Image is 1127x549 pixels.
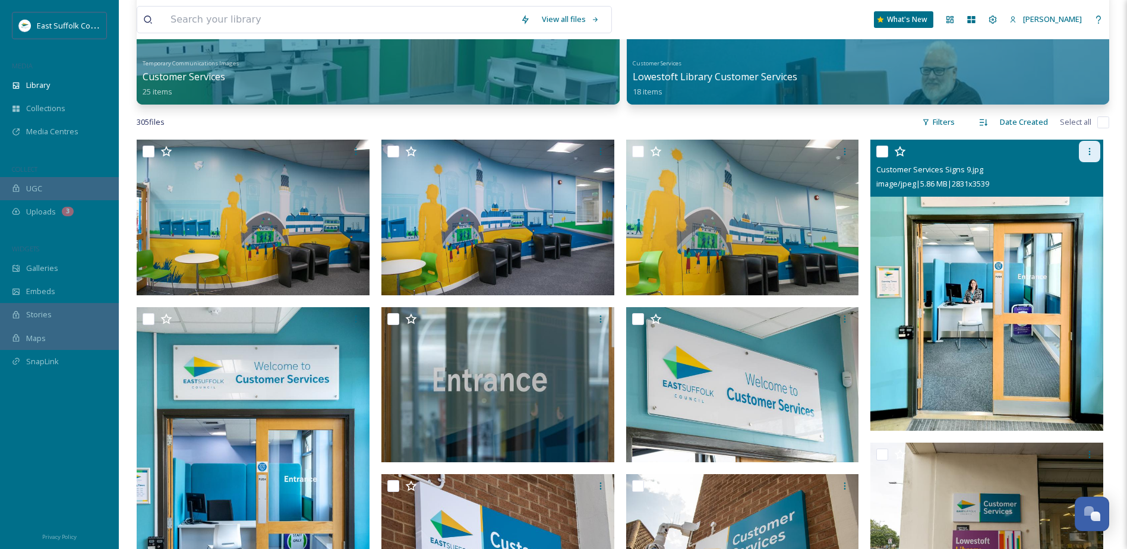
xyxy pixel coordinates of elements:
[870,140,1103,431] img: Customer Services Signs 9.jpg
[994,111,1054,134] div: Date Created
[165,7,514,33] input: Search your library
[42,529,77,543] a: Privacy Policy
[381,140,614,295] img: Customer Services Wallpaper 2.jpg
[137,140,370,295] img: Customer Services Wallpaper 1.jpg
[12,244,39,253] span: WIDGETS
[137,116,165,128] span: 305 file s
[876,164,983,175] span: Customer Services Signs 9.jpg
[876,178,989,189] span: image/jpeg | 5.86 MB | 2831 x 3539
[143,70,225,83] span: Customer Services
[874,11,933,28] a: What's New
[143,56,239,97] a: Temporary Communications ImagesCustomer Services25 items
[143,86,172,97] span: 25 items
[12,165,37,173] span: COLLECT
[26,80,50,91] span: Library
[633,86,662,97] span: 18 items
[1060,116,1091,128] span: Select all
[26,183,42,194] span: UGC
[26,126,78,137] span: Media Centres
[381,307,614,463] img: Customer Services Signs 10.jpg
[143,59,239,67] span: Temporary Communications Images
[633,56,797,97] a: Customer ServicesLowestoft Library Customer Services18 items
[536,8,605,31] a: View all files
[19,20,31,31] img: ESC%20Logo.png
[12,61,33,70] span: MEDIA
[1075,497,1109,531] button: Open Chat
[1023,14,1082,24] span: [PERSON_NAME]
[42,533,77,541] span: Privacy Policy
[626,307,859,463] img: Customer Services Signs 7.jpg
[62,207,74,216] div: 3
[633,59,681,67] span: Customer Services
[26,103,65,114] span: Collections
[626,140,859,295] img: Customer Services Wallpaper 3.jpg
[37,20,107,31] span: East Suffolk Council
[633,70,797,83] span: Lowestoft Library Customer Services
[916,111,961,134] div: Filters
[26,206,56,217] span: Uploads
[26,333,46,344] span: Maps
[26,356,59,367] span: SnapLink
[26,286,55,297] span: Embeds
[26,263,58,274] span: Galleries
[26,309,52,320] span: Stories
[1003,8,1088,31] a: [PERSON_NAME]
